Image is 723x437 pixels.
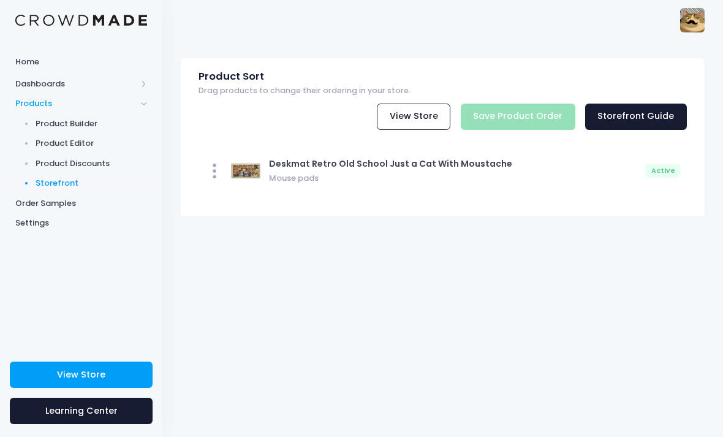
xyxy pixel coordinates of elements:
[57,368,105,381] span: View Store
[645,164,681,178] div: Active
[36,137,148,150] span: Product Editor
[45,405,118,417] span: Learning Center
[36,158,148,170] span: Product Discounts
[10,362,153,388] a: View Store
[36,118,148,130] span: Product Builder
[15,78,137,90] span: Dashboards
[10,398,153,424] a: Learning Center
[269,170,641,184] span: Mouse pads
[36,177,148,189] span: Storefront
[15,97,137,110] span: Products
[15,217,147,229] span: Settings
[15,15,147,26] img: Logo
[199,70,264,83] span: Product Sort
[15,56,147,68] span: Home
[585,104,687,130] a: Storefront Guide
[377,104,450,130] a: View Store
[680,8,705,32] img: User
[199,86,411,96] span: Drag products to change their ordering in your store.
[15,197,147,210] span: Order Samples
[269,158,512,170] span: Deskmat Retro Old School Just a Cat With Moustache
